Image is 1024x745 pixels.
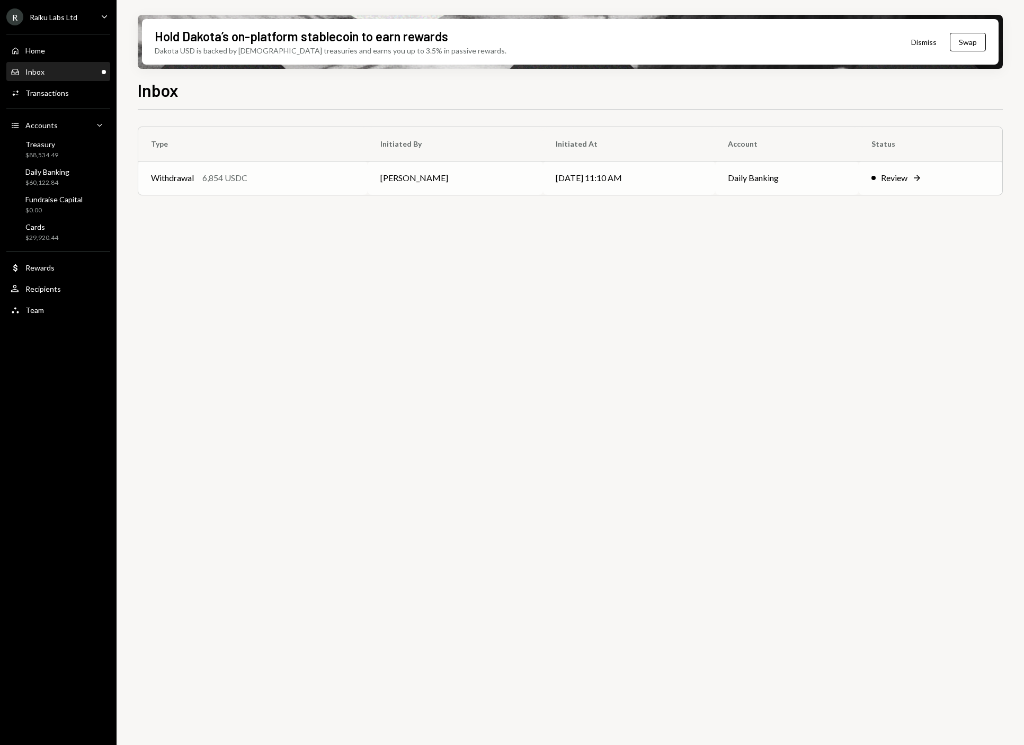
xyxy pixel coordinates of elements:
th: Account [715,127,859,161]
div: Rewards [25,263,55,272]
a: Fundraise Capital$0.00 [6,192,110,217]
a: Recipients [6,279,110,298]
div: Dakota USD is backed by [DEMOGRAPHIC_DATA] treasuries and earns you up to 3.5% in passive rewards. [155,45,506,56]
div: Treasury [25,140,58,149]
button: Dismiss [898,30,950,55]
a: Accounts [6,115,110,134]
div: Daily Banking [25,167,69,176]
div: R [6,8,23,25]
a: Transactions [6,83,110,102]
th: Initiated At [543,127,715,161]
td: [DATE] 11:10 AM [543,161,715,195]
button: Swap [950,33,986,51]
div: Recipients [25,284,61,293]
a: Treasury$88,534.49 [6,137,110,162]
a: Daily Banking$60,122.84 [6,164,110,190]
a: Team [6,300,110,319]
th: Initiated By [368,127,543,161]
div: 6,854 USDC [202,172,247,184]
a: Home [6,41,110,60]
a: Rewards [6,258,110,277]
a: Inbox [6,62,110,81]
div: Cards [25,222,58,231]
div: Transactions [25,88,69,97]
div: Review [881,172,907,184]
div: $60,122.84 [25,178,69,187]
h1: Inbox [138,79,179,101]
th: Status [859,127,1002,161]
td: [PERSON_NAME] [368,161,543,195]
td: Daily Banking [715,161,859,195]
div: Inbox [25,67,44,76]
div: Raiku Labs Ltd [30,13,77,22]
div: Withdrawal [151,172,194,184]
div: Team [25,306,44,315]
th: Type [138,127,368,161]
div: Accounts [25,121,58,130]
div: $88,534.49 [25,151,58,160]
div: $0.00 [25,206,83,215]
div: Hold Dakota’s on-platform stablecoin to earn rewards [155,28,448,45]
div: Fundraise Capital [25,195,83,204]
a: Cards$29,920.44 [6,219,110,245]
div: $29,920.44 [25,234,58,243]
div: Home [25,46,45,55]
